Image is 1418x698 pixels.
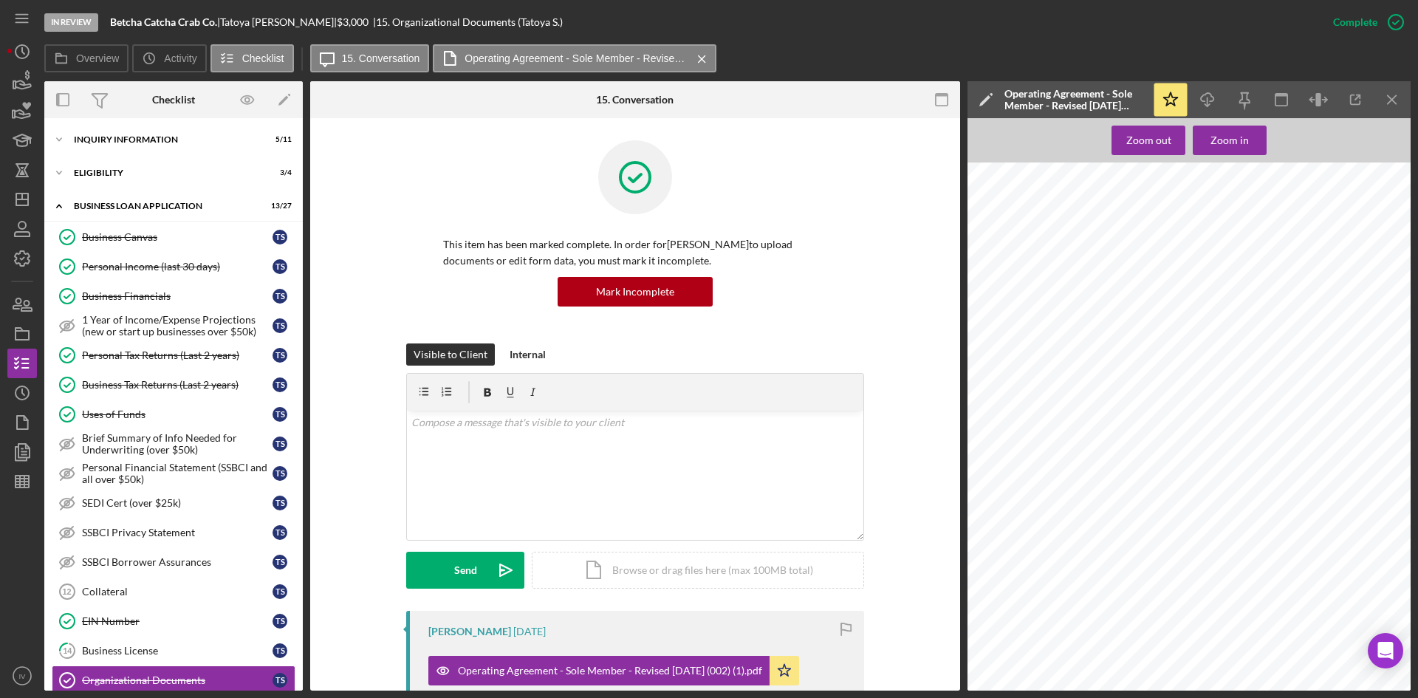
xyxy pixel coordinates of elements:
[273,496,287,510] div: T S
[82,432,273,456] div: Brief Summary of Info Needed for Underwriting (over $50k)
[265,168,292,177] div: 3 / 4
[337,16,369,28] span: $3,000
[273,289,287,304] div: T S
[1134,586,1366,593] span: , the undersigned, intending to be legally bound hereby, has duly
[1047,446,1053,454] span: 2.
[82,231,273,243] div: Business Canvas
[74,168,255,177] div: ELIGIBILITY
[1157,293,1219,301] span: [PERSON_NAME]
[1110,420,1151,428] span: [US_STATE]
[1333,7,1377,37] div: Complete
[1112,126,1185,155] button: Zoom out
[1368,633,1403,668] div: Open Intercom Messenger
[52,666,295,695] a: Organizational DocumentsTS
[1074,446,1103,454] span: Purpose.
[273,437,287,451] div: T S
[443,236,827,270] p: This item has been marked complete. In order for [PERSON_NAME] to upload documents or edit form d...
[273,230,287,244] div: T S
[82,497,273,509] div: SEDI Cert (over $25k)
[273,318,287,333] div: T S
[82,290,273,302] div: Business Financials
[273,525,287,540] div: T S
[82,408,273,420] div: Uses of Funds
[1004,88,1145,112] div: Operating Agreement - Sole Member - Revised [DATE] (002) (1).pdf
[1074,484,1106,491] span: Members.
[1021,561,1170,568] span: laws of the State of ____________________.
[596,94,674,106] div: 15. Conversation
[52,311,295,341] a: 1 Year of Income/Expense Projections (new or start up businesses over $50k)TS
[1147,216,1239,224] span: OPERATING AGREEMENT
[273,377,287,392] div: T S
[44,44,129,72] button: Overview
[76,52,119,64] label: Overview
[82,462,273,485] div: Personal Financial Statement (SSBCI and all over $50k)
[52,606,295,636] a: EIN NumberTS
[18,672,26,680] text: IV
[310,44,430,72] button: 15. Conversation
[273,348,287,363] div: T S
[1141,482,1203,489] span: [PERSON_NAME]
[164,52,196,64] label: Activity
[273,259,287,274] div: T S
[458,665,762,677] div: Operating Agreement - Sole Member - Revised [DATE] (002) (1).pdf
[52,370,295,400] a: Business Tax Returns (Last 2 years)TS
[1112,560,1153,567] span: [US_STATE]
[1044,380,1085,388] span: [US_STATE]
[428,656,799,685] button: Operating Agreement - Sole Member - Revised [DATE] (002) (1).pdf
[132,44,206,72] button: Activity
[82,674,273,686] div: Organizational Documents
[1193,126,1267,155] button: Zoom in
[1153,242,1233,249] span: Betcha Catcha Crab Co.
[1126,126,1171,155] div: Zoom out
[1047,548,1053,555] span: 5.
[273,584,287,599] div: T S
[1021,420,1234,428] span: the Company with the _________________ Department of State.
[242,52,284,64] label: Checklist
[273,407,287,422] div: T S
[273,673,287,688] div: T S
[596,277,674,307] div: Mark Incomplete
[52,636,295,666] a: 14Business LicenseTS
[510,343,546,366] div: Internal
[1162,318,1178,326] span: Title:
[52,281,295,311] a: Business FinancialsTS
[1127,446,1366,454] span: The Company shall engage in any lawful act or activity permitted of
[1021,382,1358,389] span: _______________________, as amended from time to time (the "LLCL"), and hereby states as follows:
[1210,126,1249,155] div: Zoom in
[454,552,477,589] div: Send
[1021,598,1296,606] span: executed this Operating Agreement as of the ____ day of ____________, 20__25__.
[1154,548,1366,555] span: This Agreement shall be governed by, and construed under, the
[210,44,294,72] button: Checklist
[52,341,295,370] a: Personal Tax Returns (Last 2 years)TS
[414,343,487,366] div: Visible to Client
[52,518,295,547] a: SSBCI Privacy StatementTS
[1025,331,1087,338] span: [PERSON_NAME]
[1318,7,1411,37] button: Complete
[82,527,273,538] div: SSBCI Privacy Statement
[373,16,563,28] div: | 15. Organizational Documents (Tatoya S.)
[428,626,511,637] div: [PERSON_NAME]
[1127,408,1366,415] span: The Member ratifies and confirms the filing the Articles of Organization of
[110,16,217,28] b: Betcha Catcha Crab Co.
[273,643,287,658] div: T S
[63,646,72,655] tspan: 14
[406,343,495,366] button: Visible to Client
[1074,548,1126,555] span: Governing Law.
[1215,484,1334,491] span: is the sole Member of the Company.
[1021,318,1049,326] span: Member:
[52,429,295,459] a: Brief Summary of Info Needed for Underwriting (over $50k)TS
[1188,229,1199,236] span: OF
[502,343,553,366] button: Internal
[1074,408,1109,415] span: Formation.
[1354,280,1366,287] span: (the
[342,52,420,64] label: 15. Conversation
[82,645,273,657] div: Business License
[265,202,292,211] div: 13 / 27
[273,614,287,629] div: T S
[1021,459,1159,466] span: limited liability companies under the LLCL.
[1047,510,1053,517] span: 4.
[74,135,255,144] div: INQUIRY INFORMATION
[1047,586,1134,593] span: IN WITNESS WHEREOF
[1047,357,1366,364] span: The Member hereby sets forth the Operating Agreement of the Company, a Limited Liability
[1216,600,1239,607] span: August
